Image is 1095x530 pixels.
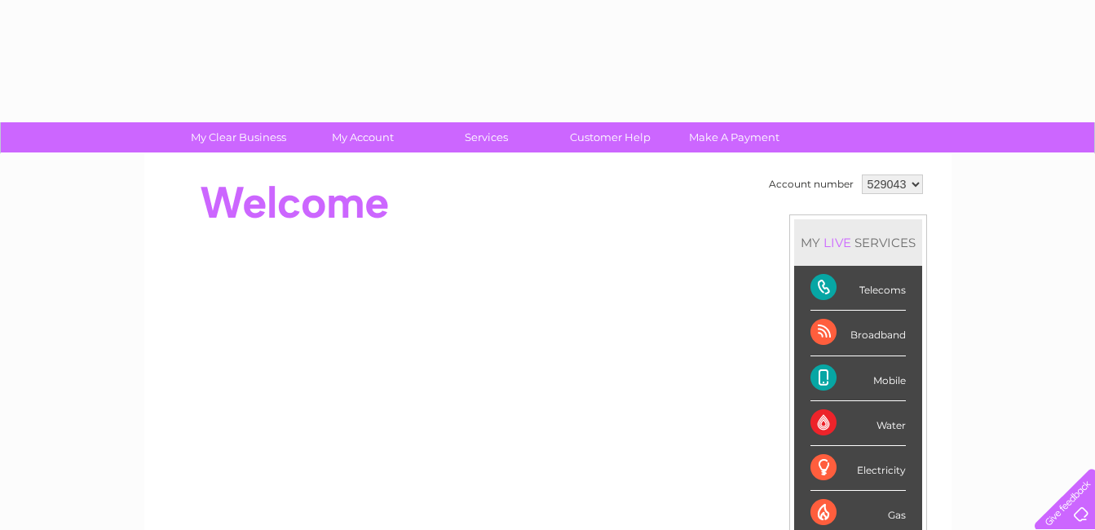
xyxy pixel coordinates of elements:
div: Water [810,401,906,446]
a: Services [419,122,554,152]
div: Electricity [810,446,906,491]
div: LIVE [820,235,854,250]
a: Customer Help [543,122,678,152]
div: Telecoms [810,266,906,311]
td: Account number [765,170,858,198]
a: Make A Payment [667,122,801,152]
a: My Account [295,122,430,152]
div: Mobile [810,356,906,401]
div: MY SERVICES [794,219,922,266]
div: Broadband [810,311,906,356]
a: My Clear Business [171,122,306,152]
